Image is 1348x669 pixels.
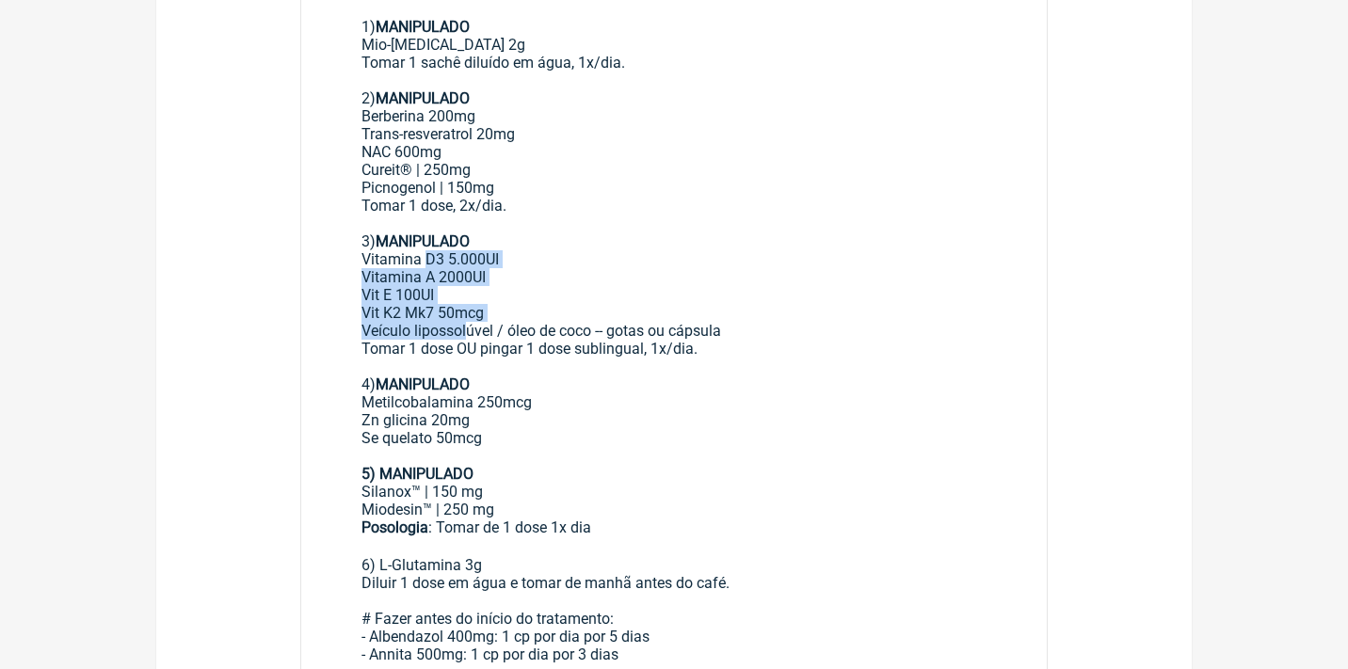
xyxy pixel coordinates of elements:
strong: Posologia [361,518,428,536]
strong: 5) MANIPULADO [361,465,473,483]
div: Silanox™ | 150 mg [361,483,987,501]
strong: MANIPULADO [376,232,470,250]
strong: MANIPULADO [376,18,470,36]
strong: MANIPULADO [376,89,470,107]
div: Miodesin™ | 250 mg [361,501,987,518]
strong: MANIPULADO [376,375,470,393]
